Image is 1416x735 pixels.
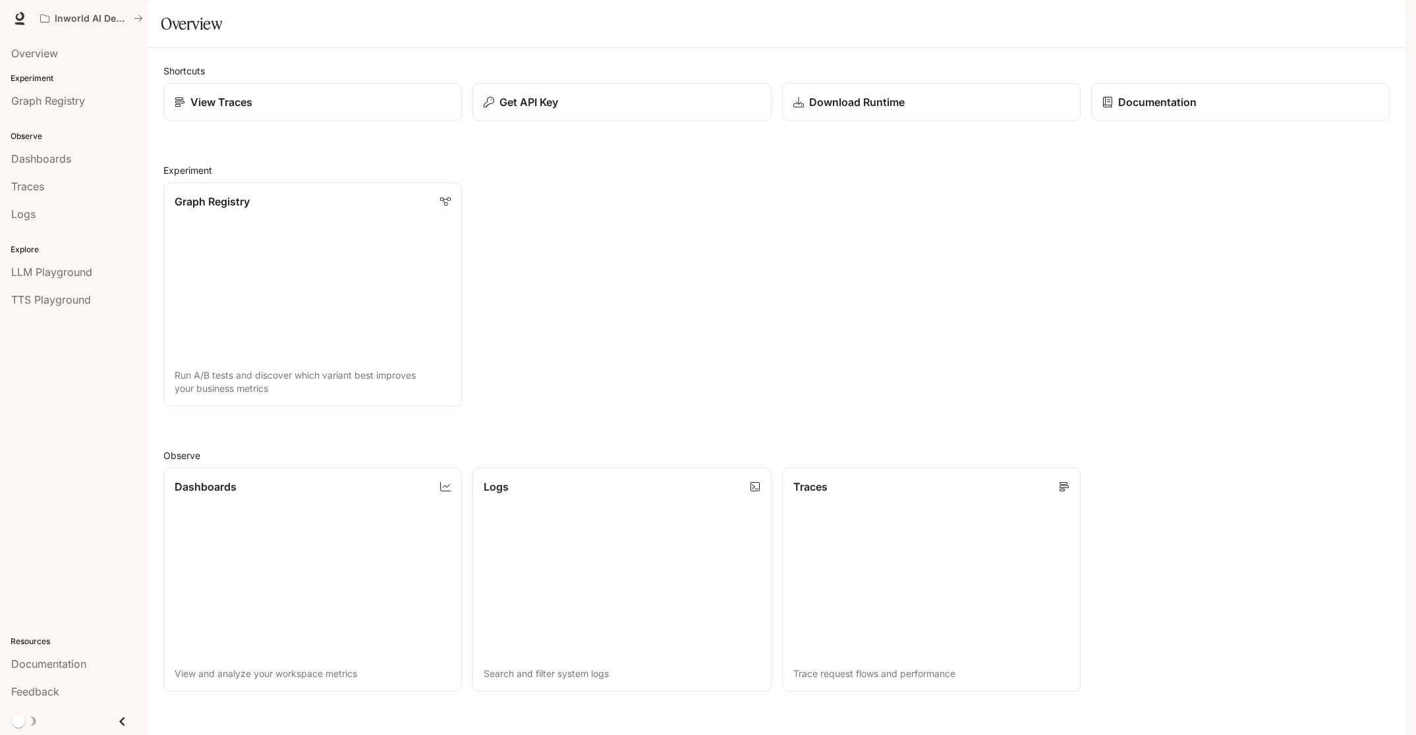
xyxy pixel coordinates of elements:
[809,94,905,110] p: Download Runtime
[175,667,451,680] p: View and analyze your workspace metrics
[163,163,1390,177] h2: Experiment
[163,83,462,121] a: View Traces
[1091,83,1390,121] a: Documentation
[484,479,509,495] p: Logs
[1118,94,1197,110] p: Documentation
[163,64,1390,78] h2: Shortcuts
[175,479,237,495] p: Dashboards
[161,11,222,37] h1: Overview
[472,83,771,121] button: Get API Key
[163,182,462,406] a: Graph RegistryRun A/B tests and discover which variant best improves your business metrics
[175,369,451,395] p: Run A/B tests and discover which variant best improves your business metrics
[55,13,128,24] p: Inworld AI Demos
[163,468,462,692] a: DashboardsView and analyze your workspace metrics
[782,83,1081,121] a: Download Runtime
[163,449,1390,462] h2: Observe
[34,5,149,32] button: All workspaces
[793,667,1069,680] p: Trace request flows and performance
[472,468,771,692] a: LogsSearch and filter system logs
[499,94,558,110] p: Get API Key
[175,194,250,209] p: Graph Registry
[793,479,828,495] p: Traces
[190,94,252,110] p: View Traces
[782,468,1081,692] a: TracesTrace request flows and performance
[484,667,760,680] p: Search and filter system logs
